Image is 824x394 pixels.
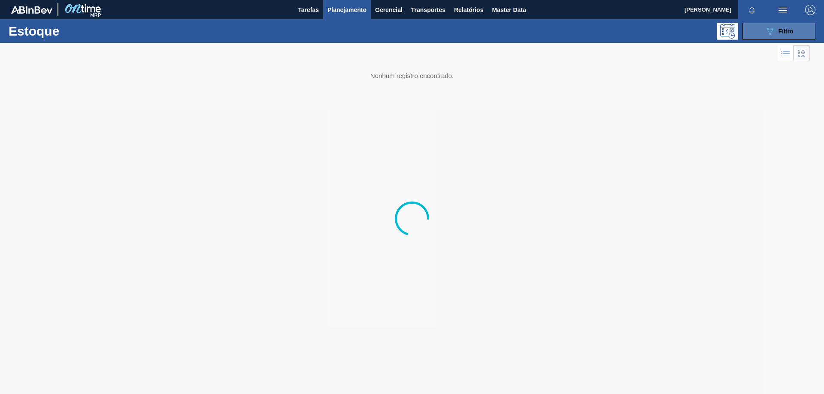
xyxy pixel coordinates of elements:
[742,23,815,40] button: Filtro
[779,28,794,35] span: Filtro
[411,5,445,15] span: Transportes
[717,23,738,40] div: Pogramando: nenhum usuário selecionado
[738,4,766,16] button: Notificações
[492,5,526,15] span: Master Data
[298,5,319,15] span: Tarefas
[9,26,137,36] h1: Estoque
[11,6,52,14] img: TNhmsLtSVTkK8tSr43FrP2fwEKptu5GPRR3wAAAABJRU5ErkJggg==
[805,5,815,15] img: Logout
[454,5,483,15] span: Relatórios
[327,5,367,15] span: Planejamento
[778,5,788,15] img: userActions
[375,5,403,15] span: Gerencial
